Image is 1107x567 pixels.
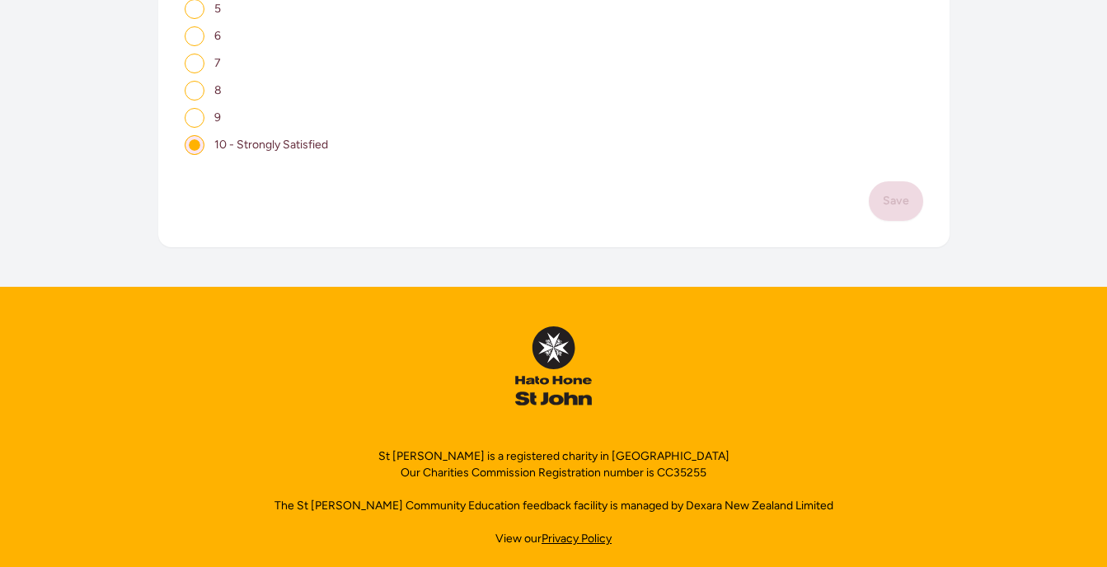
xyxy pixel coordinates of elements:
input: 9 [185,108,204,128]
p: St [PERSON_NAME] is a registered charity in [GEOGRAPHIC_DATA] Our Charities Commission Registrati... [378,448,729,481]
input: 7 [185,54,204,73]
span: 7 [214,56,221,70]
span: 8 [214,83,222,97]
p: The St [PERSON_NAME] Community Education feedback facility is managed by Dexara New Zealand Limited [274,498,833,514]
input: 6 [185,26,204,46]
input: 10 - Strongly Satisfied [185,135,204,155]
span: Privacy Policy [542,532,612,546]
span: 5 [214,2,221,16]
img: InPulse [515,326,592,405]
span: 6 [214,29,221,43]
a: View ourPrivacy Policy [495,531,612,547]
span: 10 - Strongly Satisfied [214,138,328,152]
span: 9 [214,110,221,124]
input: 8 [185,81,204,101]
